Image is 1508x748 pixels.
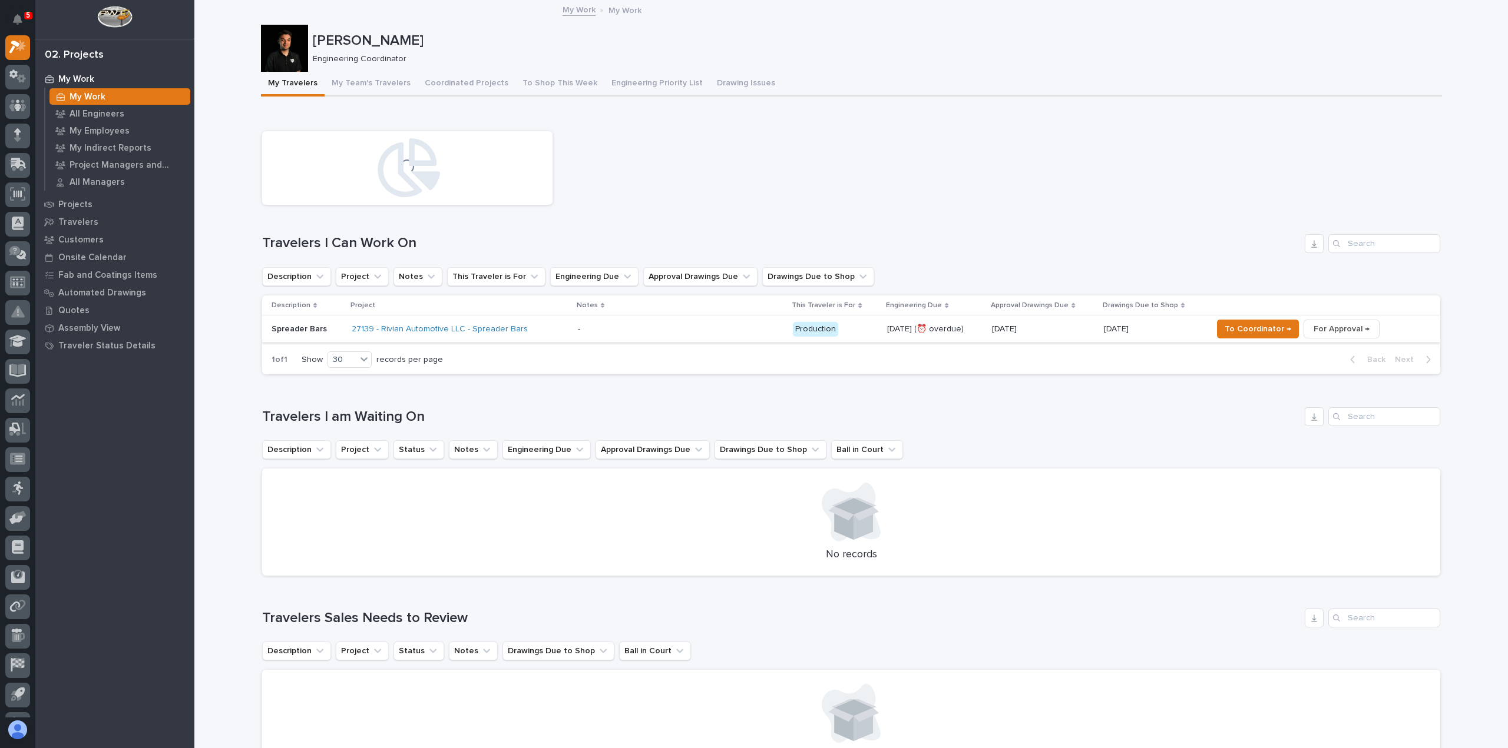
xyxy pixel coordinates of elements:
div: Notifications5 [15,14,30,33]
button: Description [262,267,331,286]
button: Back [1341,354,1390,365]
p: Notes [577,299,598,312]
button: users-avatar [5,717,30,742]
a: Fab and Coatings Items [35,266,194,284]
p: My Work [609,3,641,16]
p: Projects [58,200,92,210]
button: Drawings Due to Shop [502,641,614,660]
button: My Team's Travelers [325,72,418,97]
div: 02. Projects [45,49,104,62]
a: Project Managers and Engineers [45,157,194,173]
p: Quotes [58,305,90,316]
button: Project [336,641,389,660]
p: My Indirect Reports [70,143,151,154]
button: Drawing Issues [710,72,782,97]
p: [DATE] [992,324,1094,334]
p: Engineering Due [886,299,942,312]
p: No records [276,548,1426,561]
input: Search [1328,234,1440,253]
p: [PERSON_NAME] [313,32,1437,49]
button: Status [393,440,444,459]
button: Engineering Priority List [604,72,710,97]
p: Onsite Calendar [58,252,127,263]
h1: Travelers I am Waiting On [262,408,1300,425]
button: Notes [449,440,498,459]
img: Workspace Logo [97,6,132,28]
div: 30 [328,354,356,366]
span: Next [1395,354,1421,365]
a: Travelers [35,213,194,231]
button: Engineering Due [502,440,591,459]
a: Automated Drawings [35,284,194,301]
button: Notes [449,641,498,660]
button: To Coordinator → [1217,320,1299,338]
button: For Approval → [1304,320,1380,338]
button: Description [262,641,331,660]
div: - [578,324,580,334]
button: Approval Drawings Due [643,267,758,286]
p: Travelers [58,217,98,228]
a: My Work [45,88,194,105]
tr: Spreader Bars27139 - Rivian Automotive LLC - Spreader Bars - Production[DATE] (⏰ overdue)[DATE][D... [262,316,1440,343]
span: Back [1360,354,1385,365]
p: 1 of 1 [262,345,297,374]
p: Fab and Coatings Items [58,270,157,281]
p: Traveler Status Details [58,341,156,351]
p: Assembly View [58,323,120,334]
button: Approval Drawings Due [596,440,710,459]
p: Project [350,299,375,312]
p: [DATE] (⏰ overdue) [887,324,983,334]
p: 5 [26,11,30,19]
a: My Indirect Reports [45,139,194,156]
button: Coordinated Projects [418,72,515,97]
p: records per page [376,355,443,365]
button: Drawings Due to Shop [715,440,826,459]
p: All Managers [70,177,125,188]
button: My Travelers [261,72,325,97]
p: Customers [58,235,104,245]
span: To Coordinator → [1225,322,1291,336]
p: Drawings Due to Shop [1103,299,1178,312]
button: Project [336,440,389,459]
p: Spreader Bars [272,324,342,334]
p: Approval Drawings Due [991,299,1069,312]
p: My Work [58,74,94,85]
a: Projects [35,195,194,213]
a: All Engineers [45,105,194,122]
h1: Travelers I Can Work On [262,235,1300,252]
button: This Traveler is For [447,267,545,286]
p: My Work [70,92,105,102]
p: All Engineers [70,109,124,119]
a: Customers [35,231,194,248]
p: Description [272,299,310,312]
button: Drawings Due to Shop [762,267,874,286]
p: [DATE] [1104,322,1131,334]
div: Search [1328,407,1440,426]
a: My Work [563,2,596,16]
a: Traveler Status Details [35,337,194,354]
button: Status [393,641,444,660]
a: My Work [35,70,194,88]
button: Project [336,267,389,286]
input: Search [1328,609,1440,627]
a: Onsite Calendar [35,248,194,266]
a: Assembly View [35,319,194,337]
a: My Employees [45,122,194,139]
p: My Employees [70,126,130,137]
p: Engineering Coordinator [313,54,1433,64]
p: This Traveler is For [792,299,855,312]
a: All Managers [45,174,194,190]
span: For Approval → [1314,322,1370,336]
button: To Shop This Week [515,72,604,97]
button: Ball in Court [831,440,903,459]
a: Quotes [35,301,194,319]
button: Notes [393,267,442,286]
button: Description [262,440,331,459]
h1: Travelers Sales Needs to Review [262,610,1300,627]
p: Automated Drawings [58,288,146,298]
p: Project Managers and Engineers [70,160,186,171]
button: Next [1390,354,1440,365]
button: Engineering Due [550,267,639,286]
p: Show [302,355,323,365]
